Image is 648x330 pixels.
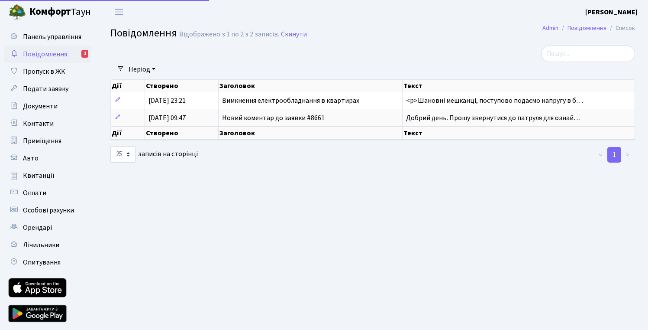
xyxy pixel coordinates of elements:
[23,101,58,111] span: Документи
[23,32,81,42] span: Панель управління
[542,23,558,33] a: Admin
[23,136,61,146] span: Приміщення
[4,167,91,184] a: Квитанції
[4,115,91,132] a: Контакти
[111,80,145,92] th: Дії
[4,254,91,271] a: Опитування
[403,80,635,92] th: Текст
[23,171,55,180] span: Квитанції
[406,113,580,123] span: Добрий день. Прошу звернутися до патруля для ознай…
[219,80,403,92] th: Заголовок
[23,223,52,232] span: Орендарі
[145,127,219,140] th: Створено
[222,113,325,123] span: Новий коментар до заявки #8661
[222,96,359,105] span: Вимкнення електрообладнання в квартирах
[4,150,91,167] a: Авто
[219,127,403,140] th: Заголовок
[23,49,67,59] span: Повідомлення
[567,23,606,33] a: Повідомлення
[4,184,91,202] a: Оплати
[111,127,145,140] th: Дії
[23,154,39,163] span: Авто
[281,30,307,39] a: Скинути
[4,80,91,98] a: Подати заявку
[4,219,91,236] a: Орендарі
[110,26,177,41] span: Повідомлення
[403,127,635,140] th: Текст
[125,62,159,77] a: Період
[406,96,583,105] span: <p>Шановні мешканці, поступово подаємо напругу в б…
[23,258,61,267] span: Опитування
[4,132,91,150] a: Приміщення
[585,7,638,17] a: [PERSON_NAME]
[81,50,88,58] div: 1
[4,63,91,80] a: Пропуск в ЖК
[148,113,186,123] span: [DATE] 09:47
[9,3,26,21] img: logo.png
[23,240,59,250] span: Лічильники
[23,84,68,94] span: Подати заявку
[607,147,621,163] a: 1
[148,96,186,105] span: [DATE] 23:21
[4,202,91,219] a: Особові рахунки
[108,5,130,19] button: Переключити навігацію
[541,46,635,62] input: Пошук...
[110,146,198,163] label: записів на сторінці
[179,30,279,39] div: Відображено з 1 по 2 з 2 записів.
[23,206,74,215] span: Особові рахунки
[4,28,91,46] a: Панель управління
[23,67,65,76] span: Пропуск в ЖК
[4,236,91,254] a: Лічильники
[4,98,91,115] a: Документи
[23,119,54,128] span: Контакти
[606,23,635,33] li: Список
[145,80,219,92] th: Створено
[23,188,46,198] span: Оплати
[29,5,91,20] span: Таун
[529,19,648,37] nav: breadcrumb
[4,46,91,63] a: Повідомлення1
[29,5,71,19] b: Комфорт
[110,146,135,163] select: записів на сторінці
